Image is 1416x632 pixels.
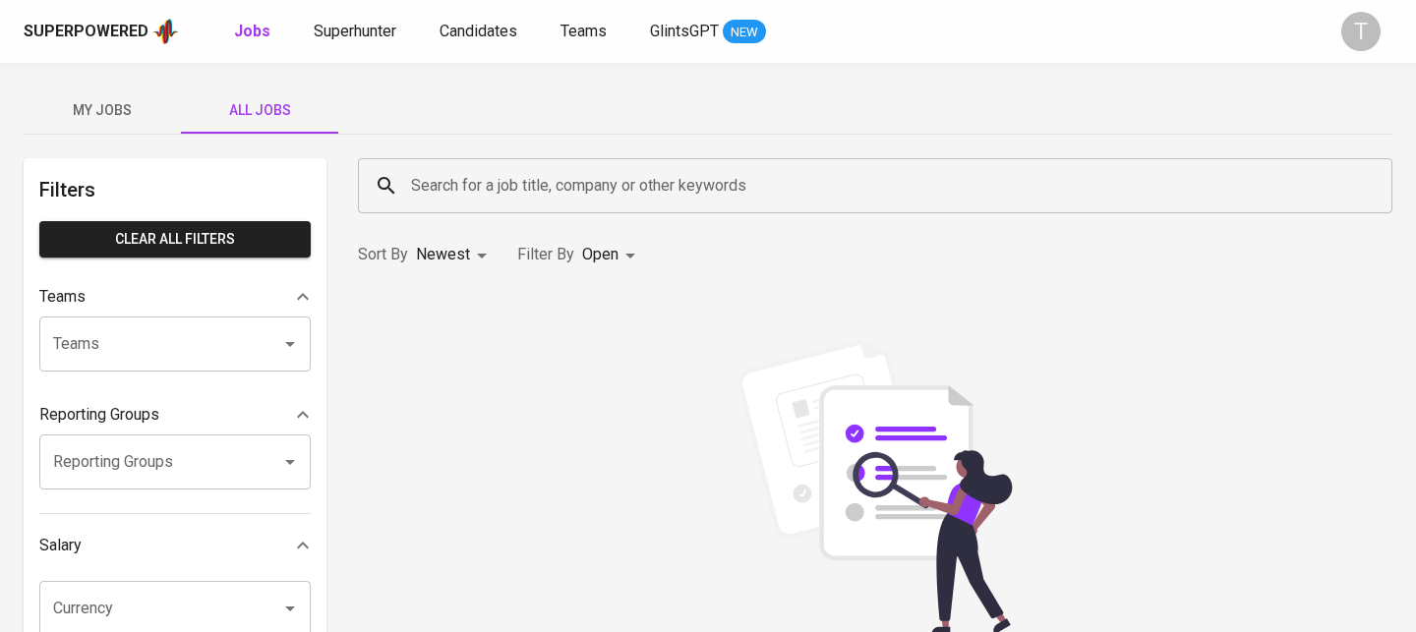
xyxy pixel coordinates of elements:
[440,22,517,40] span: Candidates
[39,285,86,309] p: Teams
[650,22,719,40] span: GlintsGPT
[55,227,295,252] span: Clear All filters
[276,330,304,358] button: Open
[276,595,304,622] button: Open
[582,237,642,273] div: Open
[560,20,611,44] a: Teams
[314,22,396,40] span: Superhunter
[35,98,169,123] span: My Jobs
[517,243,574,266] p: Filter By
[234,22,270,40] b: Jobs
[582,245,619,263] span: Open
[1341,12,1381,51] div: T
[39,526,311,565] div: Salary
[234,20,274,44] a: Jobs
[416,237,494,273] div: Newest
[276,448,304,476] button: Open
[440,20,521,44] a: Candidates
[723,23,766,42] span: NEW
[39,174,311,205] h6: Filters
[152,17,179,46] img: app logo
[560,22,607,40] span: Teams
[39,395,311,434] div: Reporting Groups
[39,534,82,557] p: Salary
[39,277,311,316] div: Teams
[416,243,470,266] p: Newest
[193,98,326,123] span: All Jobs
[39,221,311,258] button: Clear All filters
[358,243,408,266] p: Sort By
[314,20,400,44] a: Superhunter
[24,17,179,46] a: Superpoweredapp logo
[650,20,766,44] a: GlintsGPT NEW
[24,21,148,43] div: Superpowered
[39,403,159,427] p: Reporting Groups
